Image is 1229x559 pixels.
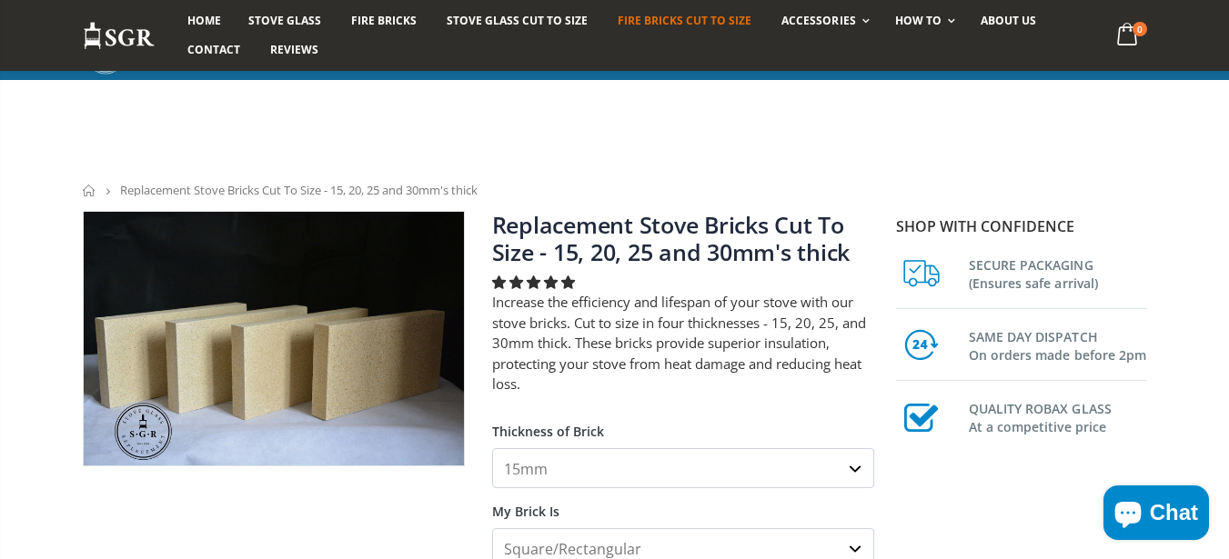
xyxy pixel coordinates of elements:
[881,6,964,35] a: How To
[969,324,1147,364] h3: SAME DAY DISPATCH On orders made before 2pm
[981,13,1036,28] span: About us
[969,396,1147,436] h3: QUALITY ROBAX GLASS At a competitive price
[492,209,851,267] a: Replacement Stove Bricks Cut To Size - 15, 20, 25 and 30mm's thick
[433,6,601,35] a: Stove Glass Cut To Size
[174,6,235,35] a: Home
[967,6,1050,35] a: About us
[187,42,240,57] span: Contact
[492,273,579,291] span: 4.79 stars
[492,488,874,521] label: My Brick Is
[895,13,942,28] span: How To
[447,13,588,28] span: Stove Glass Cut To Size
[618,13,751,28] span: Fire Bricks Cut To Size
[120,182,478,198] span: Replacement Stove Bricks Cut To Size - 15, 20, 25 and 30mm's thick
[1133,22,1147,36] span: 0
[235,6,335,35] a: Stove Glass
[896,215,1147,237] p: Shop with confidence
[351,13,417,28] span: Fire Bricks
[1109,18,1146,54] a: 0
[270,42,318,57] span: Reviews
[84,212,464,464] img: 4_fire_bricks_1aa33a0b-dc7a-4843-b288-55f1aa0e36c3_800x_crop_center.jpeg
[768,6,878,35] a: Accessories
[1098,485,1214,544] inbox-online-store-chat: Shopify online store chat
[257,35,332,65] a: Reviews
[187,13,221,28] span: Home
[174,35,254,65] a: Contact
[492,408,874,441] label: Thickness of Brick
[83,21,156,51] img: Stove Glass Replacement
[492,292,874,394] p: Increase the efficiency and lifespan of your stove with our stove bricks. Cut to size in four thi...
[248,13,321,28] span: Stove Glass
[781,13,855,28] span: Accessories
[337,6,430,35] a: Fire Bricks
[83,185,96,196] a: Home
[604,6,765,35] a: Fire Bricks Cut To Size
[969,253,1147,293] h3: SECURE PACKAGING (Ensures safe arrival)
